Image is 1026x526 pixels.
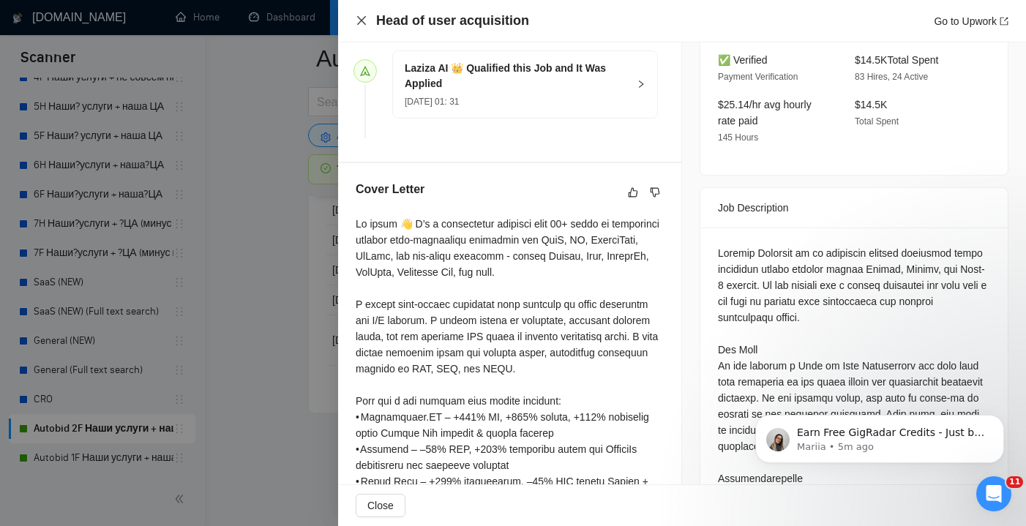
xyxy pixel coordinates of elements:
[1000,17,1008,26] span: export
[855,54,938,66] span: $14.5K Total Spent
[650,187,660,198] span: dislike
[405,97,459,107] span: [DATE] 01: 31
[356,181,424,198] h5: Cover Letter
[718,99,812,127] span: $25.14/hr avg hourly rate paid
[718,54,768,66] span: ✅ Verified
[367,497,394,514] span: Close
[356,15,367,27] button: Close
[405,61,628,91] h5: Laziza AI 👑 Qualified this Job and It Was Applied
[360,66,370,76] span: send
[718,188,990,228] div: Job Description
[855,99,887,110] span: $14.5K
[376,12,529,30] h4: Head of user acquisition
[356,15,367,26] span: close
[356,494,405,517] button: Close
[628,187,638,198] span: like
[624,184,642,201] button: like
[733,384,1026,486] iframe: Intercom notifications message
[1006,476,1023,488] span: 11
[718,72,798,82] span: Payment Verification
[855,116,899,127] span: Total Spent
[976,476,1011,511] iframe: Intercom live chat
[646,184,664,201] button: dislike
[855,72,928,82] span: 83 Hires, 24 Active
[637,80,645,89] span: right
[934,15,1008,27] a: Go to Upworkexport
[718,132,758,143] span: 145 Hours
